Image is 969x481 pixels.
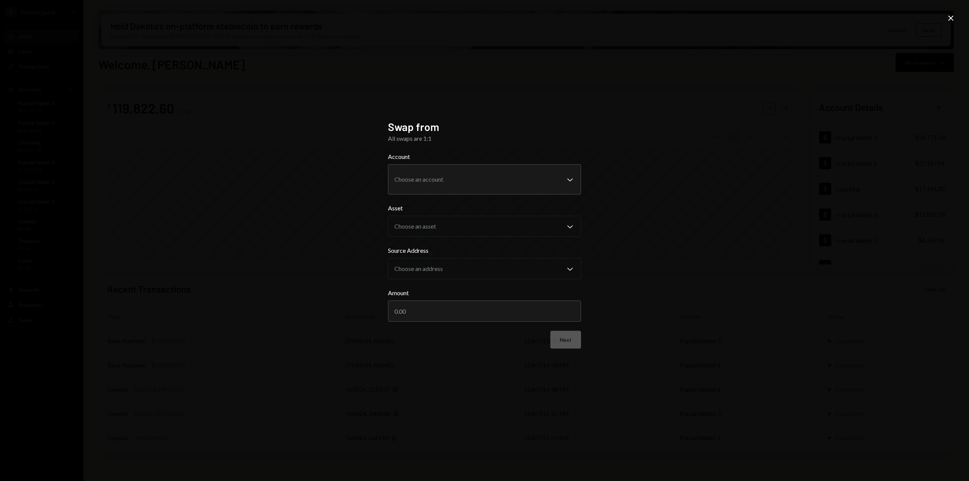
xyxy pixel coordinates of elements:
label: Source Address [388,246,581,255]
label: Asset [388,204,581,213]
label: Account [388,152,581,161]
input: 0.00 [388,300,581,322]
button: Source Address [388,258,581,279]
button: Account [388,164,581,195]
div: All swaps are 1:1 [388,134,581,143]
button: Asset [388,216,581,237]
label: Amount [388,288,581,297]
h2: Swap from [388,120,581,134]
